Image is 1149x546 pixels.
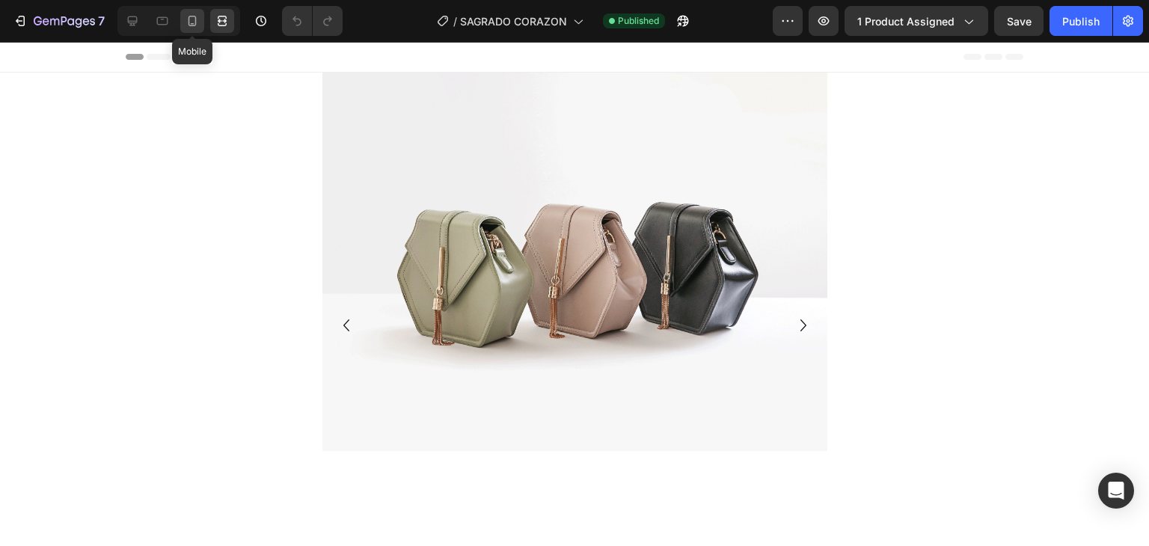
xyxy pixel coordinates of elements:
button: 1 product assigned [845,6,988,36]
span: SAGRADO CORAZON [460,13,567,29]
img: image_demo.jpg [322,31,827,409]
button: 7 [6,6,111,36]
span: Save [1007,15,1032,28]
p: 7 [98,12,105,30]
div: Publish [1062,13,1100,29]
button: Carousel Back Arrow [334,272,358,295]
span: 1 product assigned [857,13,955,29]
div: Open Intercom Messenger [1098,473,1134,509]
button: Carousel Next Arrow [791,272,815,295]
span: Published [618,14,659,28]
button: Save [994,6,1044,36]
span: / [453,13,457,29]
div: Undo/Redo [282,6,343,36]
button: Publish [1050,6,1112,36]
